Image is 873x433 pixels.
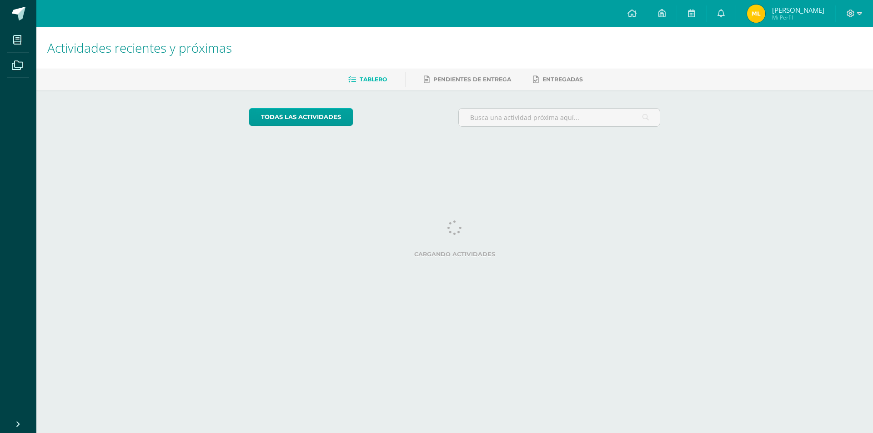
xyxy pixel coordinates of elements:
a: todas las Actividades [249,108,353,126]
span: Actividades recientes y próximas [47,39,232,56]
input: Busca una actividad próxima aquí... [459,109,660,126]
span: Tablero [360,76,387,83]
img: 58986400fab78c4f9f181ad615e22f08.png [747,5,765,23]
span: Pendientes de entrega [433,76,511,83]
a: Entregadas [533,72,583,87]
span: [PERSON_NAME] [772,5,824,15]
label: Cargando actividades [249,251,661,258]
a: Tablero [348,72,387,87]
a: Pendientes de entrega [424,72,511,87]
span: Mi Perfil [772,14,824,21]
span: Entregadas [542,76,583,83]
